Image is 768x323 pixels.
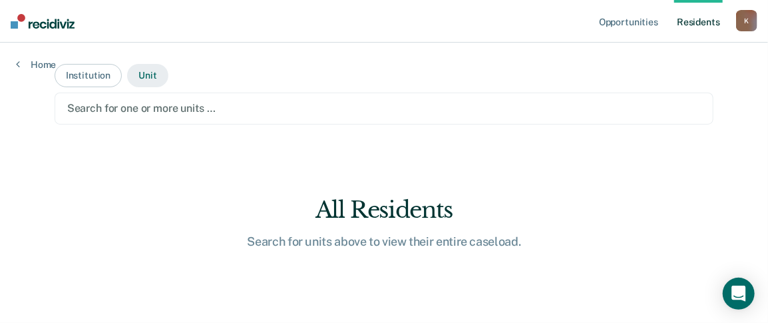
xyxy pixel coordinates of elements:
button: Institution [55,64,122,87]
div: Open Intercom Messenger [723,278,755,310]
div: Search for units above to view their entire caseload. [171,234,597,249]
div: All Residents [171,196,597,224]
img: Recidiviz [11,14,75,29]
button: K [736,10,757,31]
button: Unit [127,64,168,87]
a: Home [16,59,56,71]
